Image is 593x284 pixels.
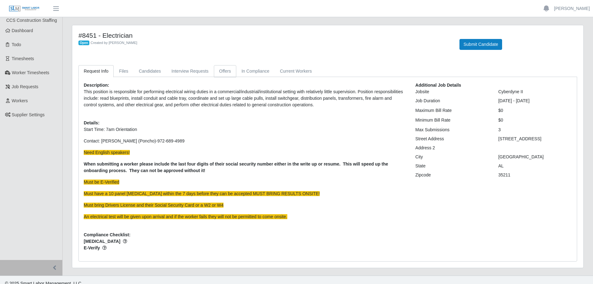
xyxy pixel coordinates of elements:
[415,83,461,88] b: Additional Job Details
[12,42,21,47] span: Todo
[78,41,89,46] span: Open
[12,84,39,89] span: Job Requests
[84,214,287,219] span: An electrical test will be given upon arrival and if the worker fails they will not be permitted ...
[554,5,590,12] a: [PERSON_NAME]
[494,163,577,169] div: AL
[84,238,406,245] span: [MEDICAL_DATA]
[411,89,493,95] div: Jobsite
[12,70,49,75] span: Worker Timesheets
[84,180,119,185] span: Must be E-Verified
[214,65,236,77] a: Offers
[411,127,493,133] div: Max Submissions
[12,112,45,117] span: Supplier Settings
[494,117,577,123] div: $0
[84,150,130,155] span: Need English speakers!
[411,136,493,142] div: Street Address
[78,65,114,77] a: Request Info
[411,145,493,151] div: Address 2
[84,138,406,144] p: Contact: [PERSON_NAME] (Poncho)-972-689-4989
[166,65,214,77] a: Interview Requests
[12,56,34,61] span: Timesheets
[275,65,317,77] a: Current Workers
[459,39,502,50] button: Submit Candidate
[9,5,40,12] img: SLM Logo
[84,232,130,237] b: Compliance Checklist:
[494,98,577,104] div: [DATE] - [DATE]
[411,117,493,123] div: Minimum Bill Rate
[84,83,109,88] b: Description:
[411,107,493,114] div: Maximum Bill Rate
[411,154,493,160] div: City
[84,120,100,125] b: Details:
[494,136,577,142] div: [STREET_ADDRESS]
[12,98,28,103] span: Workers
[411,163,493,169] div: State
[411,98,493,104] div: Job Duration
[84,203,224,208] span: Must bring Drivers License and their Social Security Card or a W2 or W4
[84,89,406,108] p: This position is responsible for performing electrical wiring duties in a commercial/industrial/i...
[78,31,450,39] h4: #8451 - Electrician
[114,65,134,77] a: Files
[84,191,320,196] span: Must have a 10 panel [MEDICAL_DATA] within the 7 days before they can be accepted MUST BRING RESU...
[6,18,57,23] span: CCS Construction Staffing
[91,41,137,45] span: Created by [PERSON_NAME]
[494,89,577,95] div: Cyberdyne II
[84,245,406,251] span: E-Verify
[12,28,33,33] span: Dashboard
[494,172,577,178] div: 35211
[236,65,275,77] a: In Compliance
[494,127,577,133] div: 3
[411,172,493,178] div: Zipcode
[494,107,577,114] div: $0
[84,126,406,133] p: Start Time: 7am Orientation
[134,65,166,77] a: Candidates
[494,154,577,160] div: [GEOGRAPHIC_DATA]
[84,161,388,173] strong: When submitting a worker please include the last four digits of their social security number eith...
